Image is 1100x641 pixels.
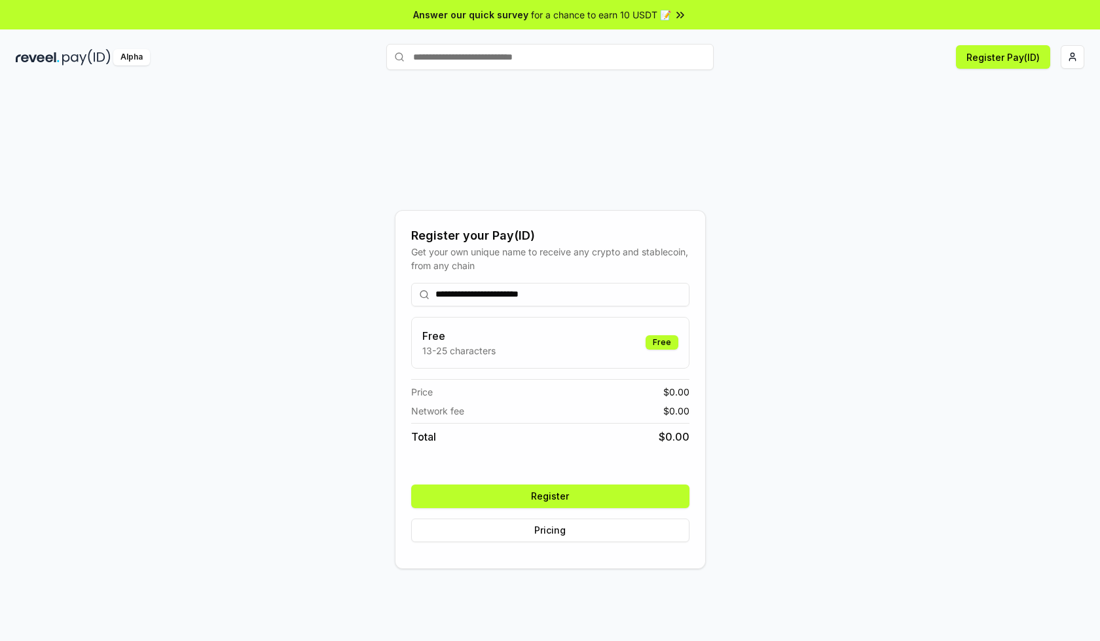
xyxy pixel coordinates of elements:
span: Price [411,385,433,399]
div: Free [646,335,678,350]
span: Answer our quick survey [413,8,528,22]
img: pay_id [62,49,111,65]
span: Total [411,429,436,445]
button: Pricing [411,519,689,542]
span: $ 0.00 [663,404,689,418]
span: $ 0.00 [659,429,689,445]
h3: Free [422,328,496,344]
span: Network fee [411,404,464,418]
div: Alpha [113,49,150,65]
div: Get your own unique name to receive any crypto and stablecoin, from any chain [411,245,689,272]
div: Register your Pay(ID) [411,227,689,245]
button: Register [411,485,689,508]
img: reveel_dark [16,49,60,65]
p: 13-25 characters [422,344,496,357]
span: $ 0.00 [663,385,689,399]
button: Register Pay(ID) [956,45,1050,69]
span: for a chance to earn 10 USDT 📝 [531,8,671,22]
